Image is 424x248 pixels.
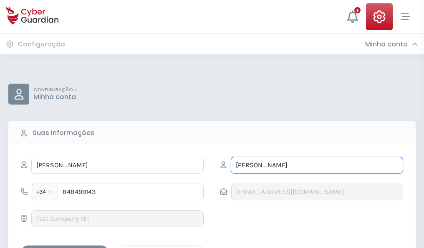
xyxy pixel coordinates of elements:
[365,40,418,49] div: Minha conta
[33,93,77,101] p: Minha conta
[33,128,94,138] b: Suas informações
[36,186,53,198] span: +34
[58,184,204,200] input: 612345678
[365,40,408,49] h3: Minha conta
[354,7,361,13] div: +
[33,87,77,93] p: CONFIGURAÇÃO >
[18,40,65,49] h3: Configuração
